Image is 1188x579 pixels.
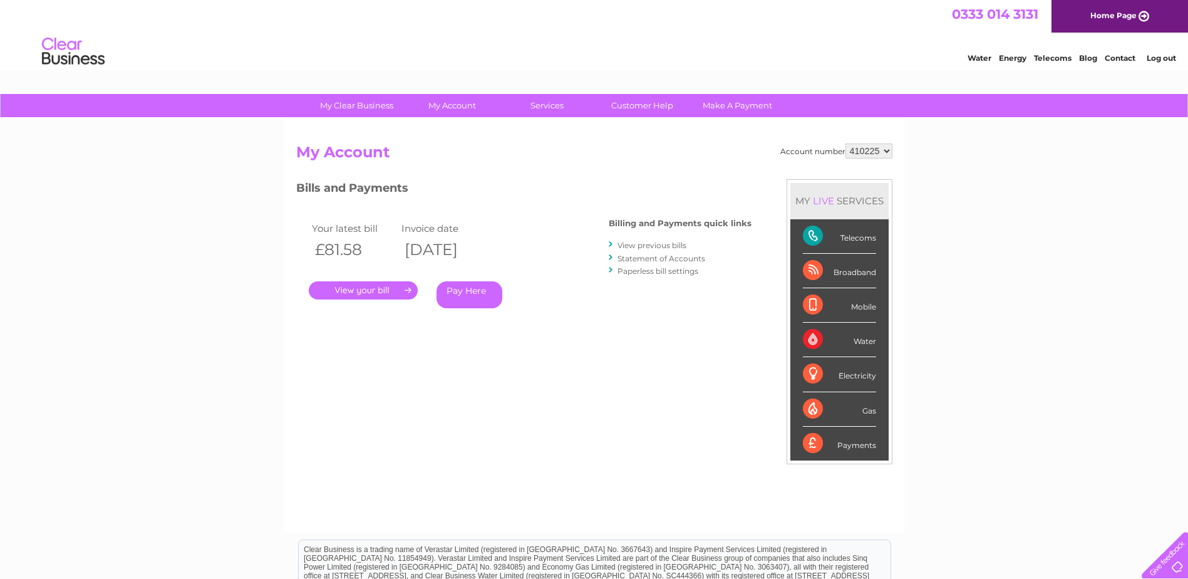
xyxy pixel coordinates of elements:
[309,281,418,300] a: .
[803,427,876,461] div: Payments
[398,220,488,237] td: Invoice date
[803,357,876,392] div: Electricity
[1079,53,1097,63] a: Blog
[296,179,752,201] h3: Bills and Payments
[299,7,891,61] div: Clear Business is a trading name of Verastar Limited (registered in [GEOGRAPHIC_DATA] No. 3667643...
[309,220,399,237] td: Your latest bill
[803,254,876,288] div: Broadband
[609,219,752,228] h4: Billing and Payments quick links
[968,53,991,63] a: Water
[803,288,876,323] div: Mobile
[803,392,876,427] div: Gas
[780,143,892,159] div: Account number
[436,281,502,308] a: Pay Here
[309,237,399,263] th: £81.58
[617,266,698,276] a: Paperless bill settings
[591,94,694,117] a: Customer Help
[1147,53,1176,63] a: Log out
[810,195,837,207] div: LIVE
[495,94,599,117] a: Services
[999,53,1026,63] a: Energy
[1105,53,1135,63] a: Contact
[790,183,889,219] div: MY SERVICES
[398,237,488,263] th: [DATE]
[400,94,504,117] a: My Account
[803,219,876,254] div: Telecoms
[686,94,789,117] a: Make A Payment
[617,241,686,250] a: View previous bills
[803,323,876,357] div: Water
[41,33,105,71] img: logo.png
[952,6,1038,22] a: 0333 014 3131
[296,143,892,167] h2: My Account
[617,254,705,263] a: Statement of Accounts
[305,94,408,117] a: My Clear Business
[1034,53,1072,63] a: Telecoms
